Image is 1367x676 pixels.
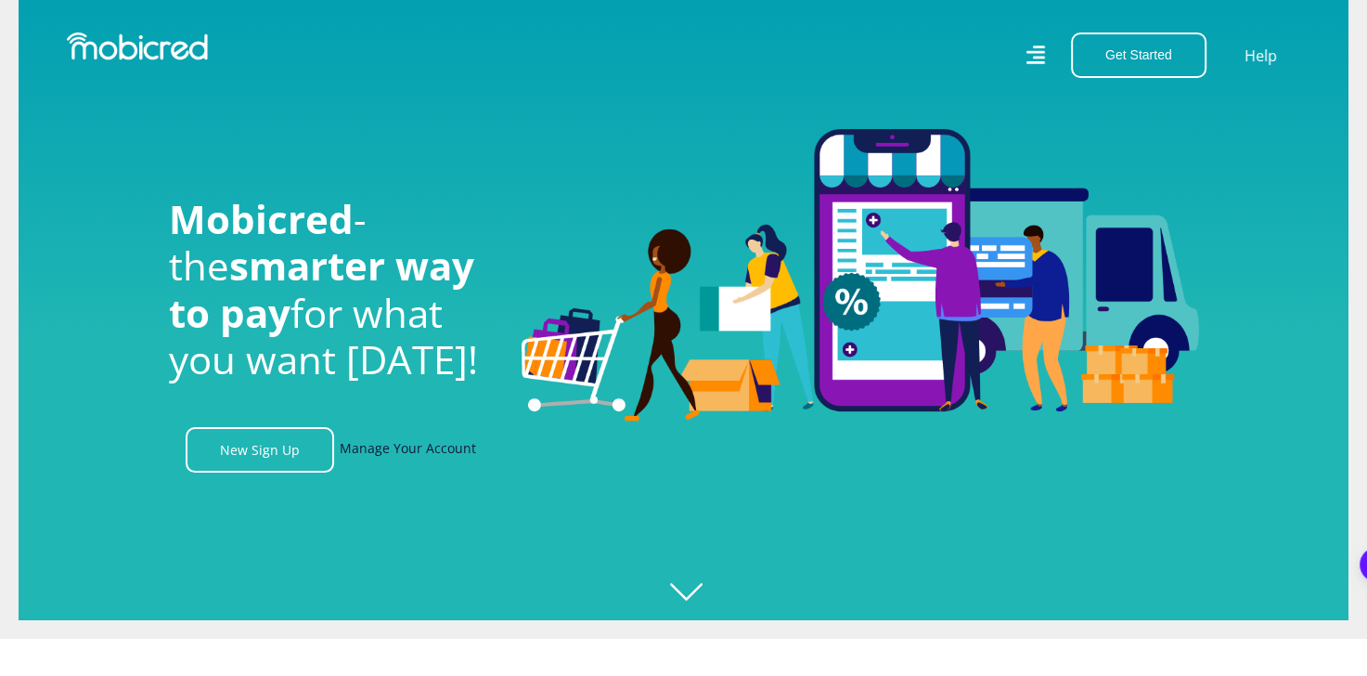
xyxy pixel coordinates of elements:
h1: - the for what you want [DATE]! [169,196,494,383]
img: Mobicred [67,32,208,60]
a: New Sign Up [186,427,334,473]
span: smarter way to pay [169,239,474,338]
span: Mobicred [169,192,354,245]
img: Welcome to Mobicred [522,129,1199,422]
a: Manage Your Account [340,427,476,473]
button: Get Started [1071,32,1206,78]
a: Help [1244,44,1278,68]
